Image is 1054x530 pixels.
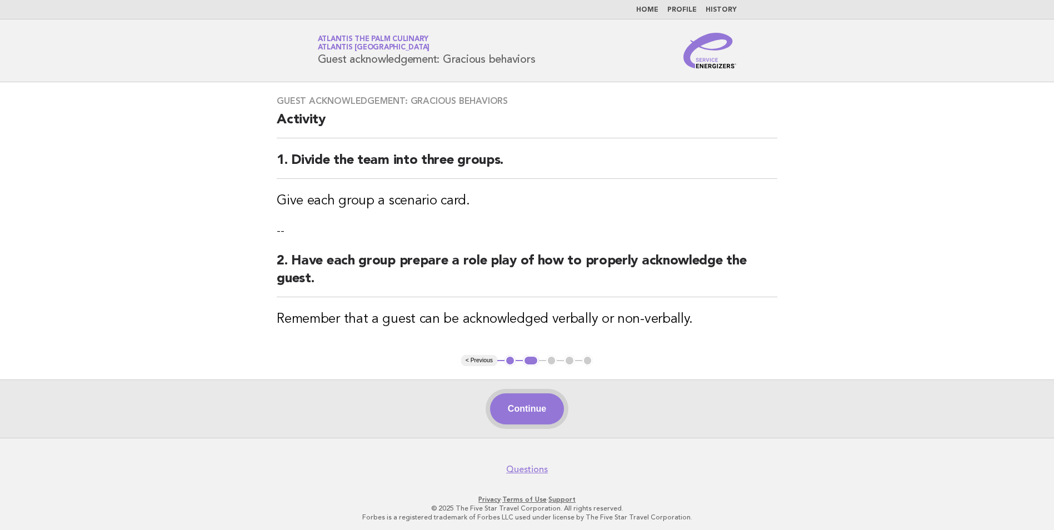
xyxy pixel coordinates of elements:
button: 2 [523,355,539,366]
img: Service Energizers [683,33,737,68]
button: 1 [504,355,516,366]
button: < Previous [461,355,497,366]
p: -- [277,223,777,239]
h2: 1. Divide the team into three groups. [277,152,777,179]
a: Privacy [478,496,501,503]
h2: 2. Have each group prepare a role play of how to properly acknowledge the guest. [277,252,777,297]
h2: Activity [277,111,777,138]
a: Home [636,7,658,13]
p: · · [187,495,867,504]
a: Atlantis The Palm CulinaryAtlantis [GEOGRAPHIC_DATA] [318,36,430,51]
a: Questions [506,464,548,475]
a: Support [548,496,576,503]
button: Continue [490,393,564,424]
p: © 2025 The Five Star Travel Corporation. All rights reserved. [187,504,867,513]
h3: Remember that a guest can be acknowledged verbally or non-verbally. [277,311,777,328]
a: Terms of Use [502,496,547,503]
h3: Guest acknowledgement: Gracious behaviors [277,96,777,107]
a: Profile [667,7,697,13]
span: Atlantis [GEOGRAPHIC_DATA] [318,44,430,52]
h1: Guest acknowledgement: Gracious behaviors [318,36,536,65]
h3: Give each group a scenario card. [277,192,777,210]
a: History [706,7,737,13]
p: Forbes is a registered trademark of Forbes LLC used under license by The Five Star Travel Corpora... [187,513,867,522]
